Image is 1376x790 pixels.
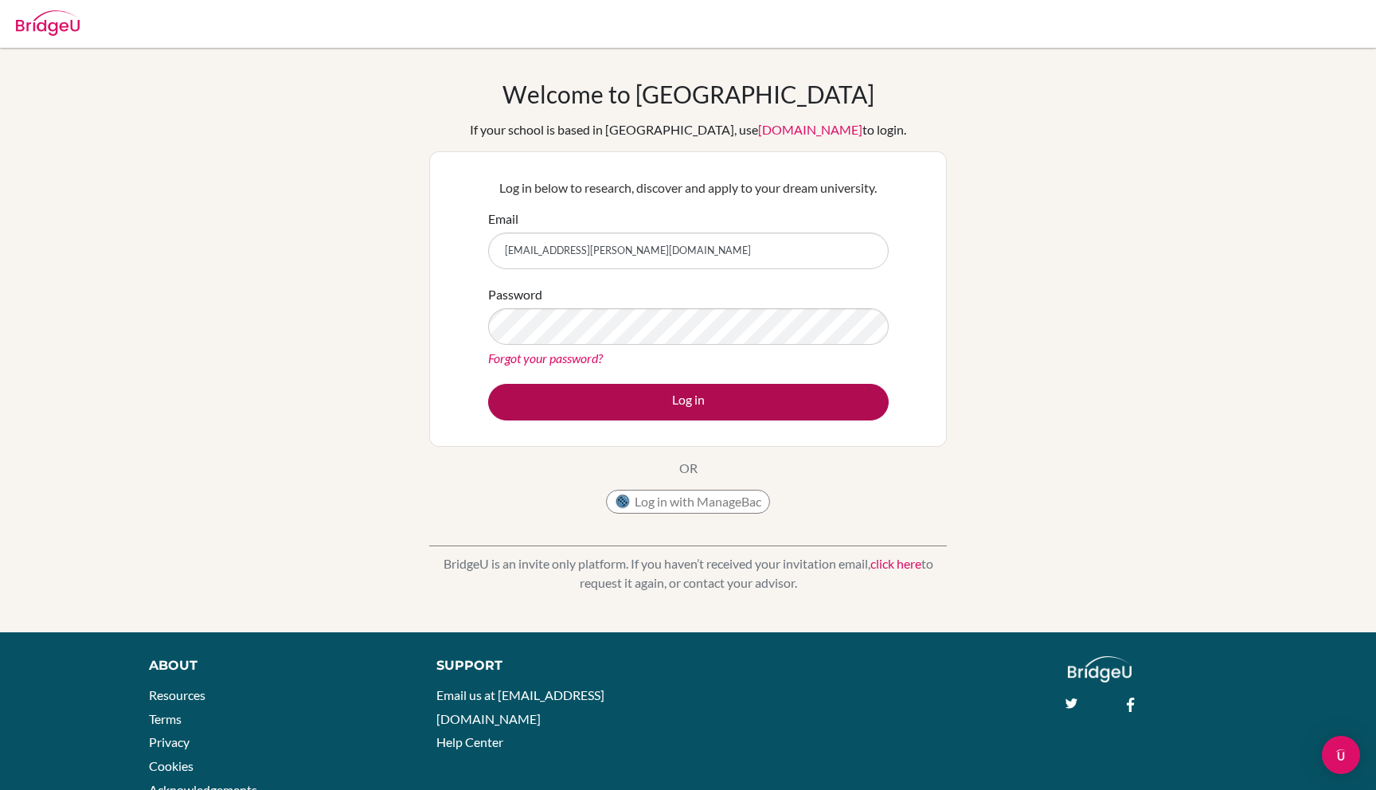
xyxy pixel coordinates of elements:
div: About [149,656,401,675]
img: Bridge-U [16,10,80,36]
a: Cookies [149,758,193,773]
button: Log in [488,384,889,420]
a: Forgot your password? [488,350,603,366]
a: Resources [149,687,205,702]
div: Open Intercom Messenger [1322,736,1360,774]
img: logo_white@2x-f4f0deed5e89b7ecb1c2cc34c3e3d731f90f0f143d5ea2071677605dd97b5244.png [1068,656,1132,682]
a: Privacy [149,734,190,749]
button: Log in with ManageBac [606,490,770,514]
p: Log in below to research, discover and apply to your dream university. [488,178,889,197]
p: BridgeU is an invite only platform. If you haven’t received your invitation email, to request it ... [429,554,947,592]
label: Email [488,209,518,229]
a: Terms [149,711,182,726]
a: Help Center [436,734,503,749]
a: click here [870,556,921,571]
p: OR [679,459,698,478]
div: Support [436,656,670,675]
a: [DOMAIN_NAME] [758,122,862,137]
label: Password [488,285,542,304]
a: Email us at [EMAIL_ADDRESS][DOMAIN_NAME] [436,687,604,726]
div: If your school is based in [GEOGRAPHIC_DATA], use to login. [470,120,906,139]
h1: Welcome to [GEOGRAPHIC_DATA] [502,80,874,108]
